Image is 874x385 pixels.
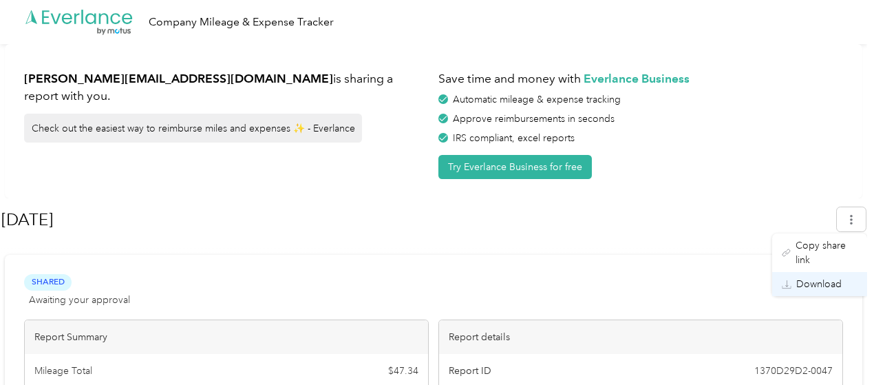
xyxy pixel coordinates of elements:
[453,94,621,105] span: Automatic mileage & expense tracking
[796,277,842,291] span: Download
[149,14,334,31] div: Company Mileage & Expense Tracker
[388,364,418,378] span: $ 47.34
[453,113,615,125] span: Approve reimbursements in seconds
[449,364,491,378] span: Report ID
[584,71,690,85] strong: Everlance Business
[24,274,72,290] span: Shared
[24,114,362,143] div: Check out the easiest way to reimburse miles and expenses ✨ - Everlance
[438,155,592,179] button: Try Everlance Business for free
[25,320,428,354] div: Report Summary
[29,293,130,307] span: Awaiting your approval
[1,203,827,236] h1: Sep 2025
[754,364,833,378] span: 1370D29D2-0047
[34,364,92,378] span: Mileage Total
[439,320,842,354] div: Report details
[438,70,843,87] h1: Save time and money with
[24,70,429,104] h1: is sharing a report with you.
[453,132,575,144] span: IRS compliant, excel reports
[796,238,857,267] span: Copy share link
[24,71,333,85] strong: [PERSON_NAME][EMAIL_ADDRESS][DOMAIN_NAME]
